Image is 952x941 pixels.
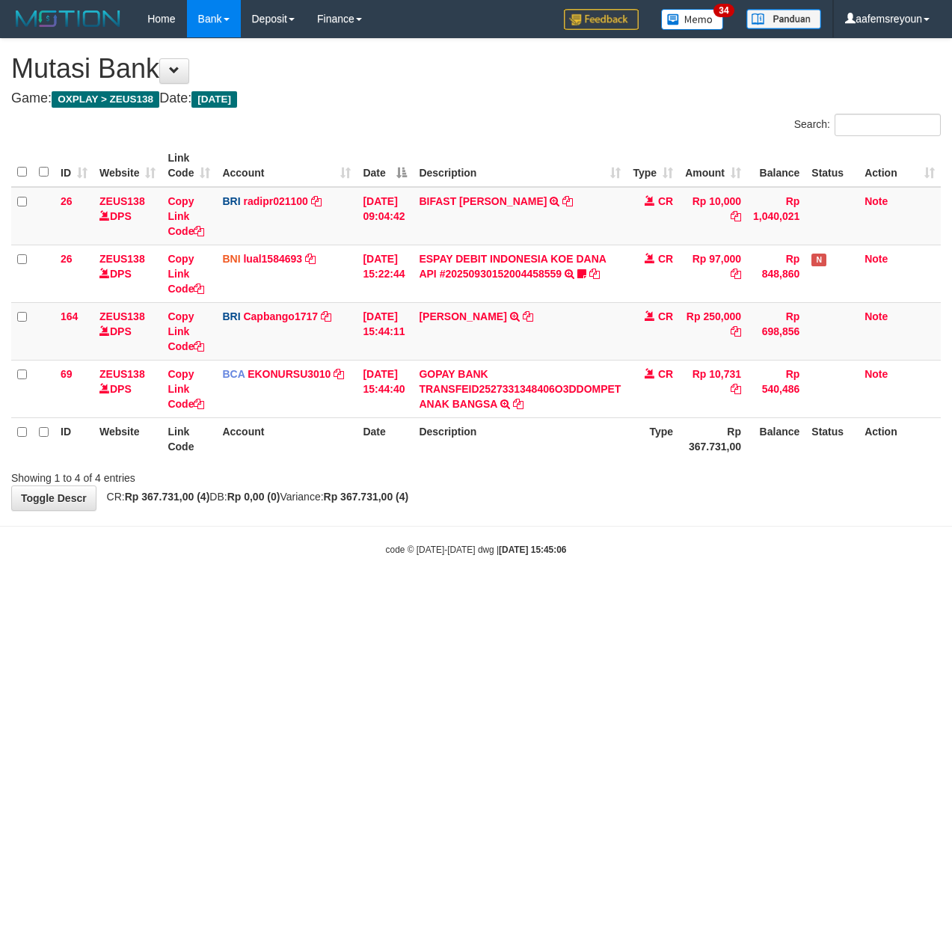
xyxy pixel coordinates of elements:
a: Copy Link Code [168,368,204,410]
small: code © [DATE]-[DATE] dwg | [386,545,567,555]
th: Description [413,417,627,460]
th: Amount: activate to sort column ascending [679,144,747,187]
h4: Game: Date: [11,91,941,106]
th: Date: activate to sort column descending [357,144,413,187]
span: Has Note [811,254,826,266]
th: Balance [747,144,805,187]
th: Account [216,417,357,460]
a: Copy BIFAST ERIKA S PAUN to clipboard [562,195,573,207]
strong: Rp 0,00 (0) [227,491,280,503]
span: 26 [61,195,73,207]
td: [DATE] 15:44:40 [357,360,413,417]
a: Copy Link Code [168,310,204,352]
span: BCA [222,368,245,380]
strong: [DATE] 15:45:06 [499,545,566,555]
td: DPS [93,187,162,245]
a: Note [865,368,888,380]
a: GOPAY BANK TRANSFEID2527331348406O3DDOMPET ANAK BANGSA [419,368,621,410]
a: Capbango1717 [243,310,318,322]
td: DPS [93,360,162,417]
span: 34 [713,4,734,17]
td: Rp 1,040,021 [747,187,805,245]
span: CR [658,195,673,207]
a: Note [865,253,888,265]
a: Copy MUHAMMAD ADAM to clipboard [523,310,533,322]
span: CR [658,253,673,265]
a: Copy Link Code [168,195,204,237]
th: Rp 367.731,00 [679,417,747,460]
td: Rp 540,486 [747,360,805,417]
span: BRI [222,195,240,207]
th: Account: activate to sort column ascending [216,144,357,187]
a: Copy Rp 10,000 to clipboard [731,210,741,222]
span: BRI [222,310,240,322]
th: Date [357,417,413,460]
a: Copy Capbango1717 to clipboard [321,310,331,322]
td: [DATE] 15:22:44 [357,245,413,302]
label: Search: [794,114,941,136]
td: [DATE] 09:04:42 [357,187,413,245]
span: [DATE] [191,91,237,108]
a: ZEUS138 [99,195,145,207]
span: CR [658,368,673,380]
span: 164 [61,310,78,322]
td: Rp 698,856 [747,302,805,360]
th: Status [805,144,859,187]
td: Rp 250,000 [679,302,747,360]
a: ZEUS138 [99,310,145,322]
th: Link Code: activate to sort column ascending [162,144,216,187]
span: CR: DB: Variance: [99,491,409,503]
img: panduan.png [746,9,821,29]
th: Status [805,417,859,460]
th: Type: activate to sort column ascending [627,144,679,187]
a: Copy Rp 10,731 to clipboard [731,383,741,395]
span: CR [658,310,673,322]
a: EKONURSU3010 [248,368,331,380]
th: Balance [747,417,805,460]
td: DPS [93,302,162,360]
td: Rp 10,731 [679,360,747,417]
a: ZEUS138 [99,368,145,380]
th: ID: activate to sort column ascending [55,144,93,187]
a: lual1584693 [243,253,302,265]
th: Link Code [162,417,216,460]
a: Copy radipr021100 to clipboard [311,195,322,207]
a: BIFAST [PERSON_NAME] [419,195,547,207]
div: Showing 1 to 4 of 4 entries [11,465,385,485]
a: Copy Rp 250,000 to clipboard [731,325,741,337]
a: ESPAY DEBIT INDONESIA KOE DANA API #20250930152004458559 [419,253,606,280]
h1: Mutasi Bank [11,54,941,84]
span: OXPLAY > ZEUS138 [52,91,159,108]
span: 26 [61,253,73,265]
span: 69 [61,368,73,380]
strong: Rp 367.731,00 (4) [125,491,210,503]
th: Description: activate to sort column ascending [413,144,627,187]
span: BNI [222,253,240,265]
td: Rp 97,000 [679,245,747,302]
a: Copy GOPAY BANK TRANSFEID2527331348406O3DDOMPET ANAK BANGSA to clipboard [513,398,523,410]
img: Feedback.jpg [564,9,639,30]
input: Search: [835,114,941,136]
td: Rp 848,860 [747,245,805,302]
a: ZEUS138 [99,253,145,265]
th: Type [627,417,679,460]
a: radipr021100 [243,195,307,207]
th: ID [55,417,93,460]
a: Copy Rp 97,000 to clipboard [731,268,741,280]
img: MOTION_logo.png [11,7,125,30]
a: Copy Link Code [168,253,204,295]
img: Button%20Memo.svg [661,9,724,30]
a: [PERSON_NAME] [419,310,506,322]
strong: Rp 367.731,00 (4) [324,491,409,503]
td: DPS [93,245,162,302]
td: Rp 10,000 [679,187,747,245]
a: Note [865,195,888,207]
a: Copy lual1584693 to clipboard [305,253,316,265]
th: Website: activate to sort column ascending [93,144,162,187]
a: Toggle Descr [11,485,96,511]
a: Copy ESPAY DEBIT INDONESIA KOE DANA API #20250930152004458559 to clipboard [589,268,600,280]
td: [DATE] 15:44:11 [357,302,413,360]
th: Website [93,417,162,460]
th: Action: activate to sort column ascending [859,144,941,187]
a: Note [865,310,888,322]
